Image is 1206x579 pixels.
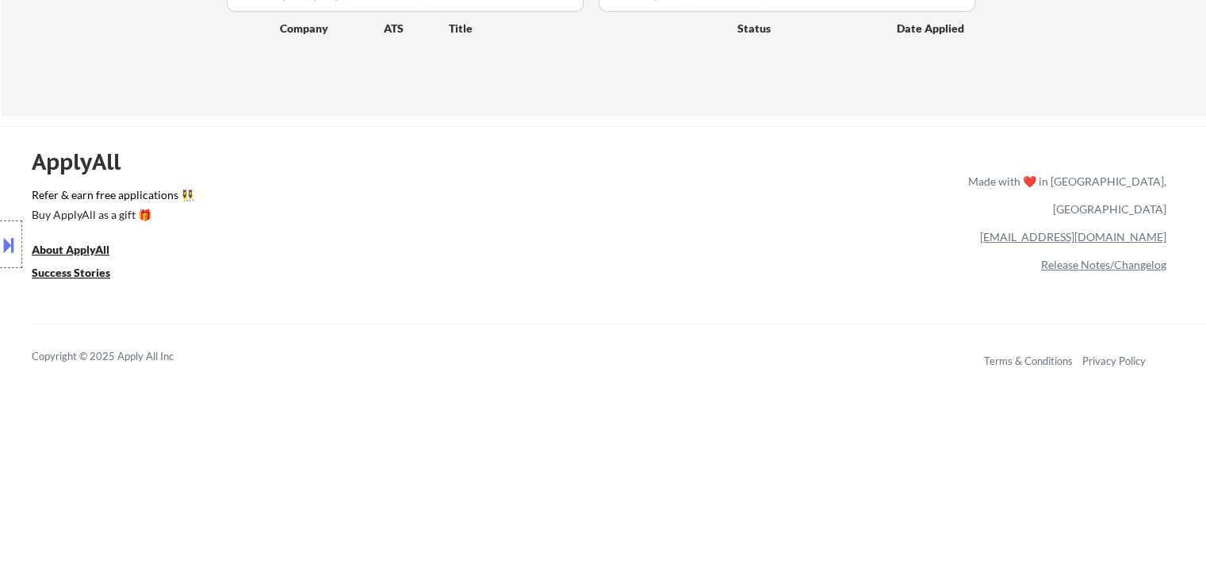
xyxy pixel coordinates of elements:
div: Date Applied [897,21,967,36]
div: ATS [384,21,449,36]
a: [EMAIL_ADDRESS][DOMAIN_NAME] [980,230,1166,243]
div: Title [449,21,722,36]
a: Refer & earn free applications 👯‍♀️ [32,190,637,206]
a: Terms & Conditions [984,355,1073,367]
div: Made with ❤️ in [GEOGRAPHIC_DATA], [GEOGRAPHIC_DATA] [962,167,1166,223]
div: Company [280,21,384,36]
div: Status [737,13,874,42]
a: Release Notes/Changelog [1041,258,1166,271]
a: Privacy Policy [1082,355,1146,367]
